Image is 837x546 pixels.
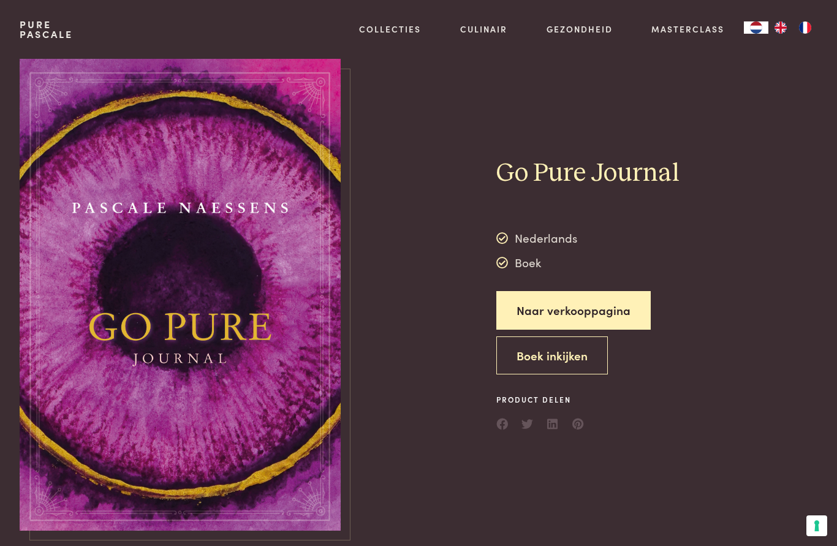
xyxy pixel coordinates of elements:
[496,336,608,375] button: Boek inkijken
[496,157,680,190] h2: Go Pure Journal
[651,23,724,36] a: Masterclass
[20,20,73,39] a: PurePascale
[768,21,793,34] a: EN
[806,515,827,536] button: Uw voorkeuren voor toestemming voor trackingtechnologieën
[768,21,817,34] ul: Language list
[793,21,817,34] a: FR
[744,21,768,34] a: NL
[496,394,585,405] span: Product delen
[744,21,768,34] div: Language
[20,59,341,531] img: https://admin.purepascale.com/wp-content/uploads/2023/10/GOPUREJOURNAL_front_klein-scaled.jpg
[744,21,817,34] aside: Language selected: Nederlands
[359,23,421,36] a: Collecties
[496,254,577,272] div: Boek
[460,23,507,36] a: Culinair
[496,291,651,330] a: Naar verkooppagina
[547,23,613,36] a: Gezondheid
[496,229,577,248] div: Nederlands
